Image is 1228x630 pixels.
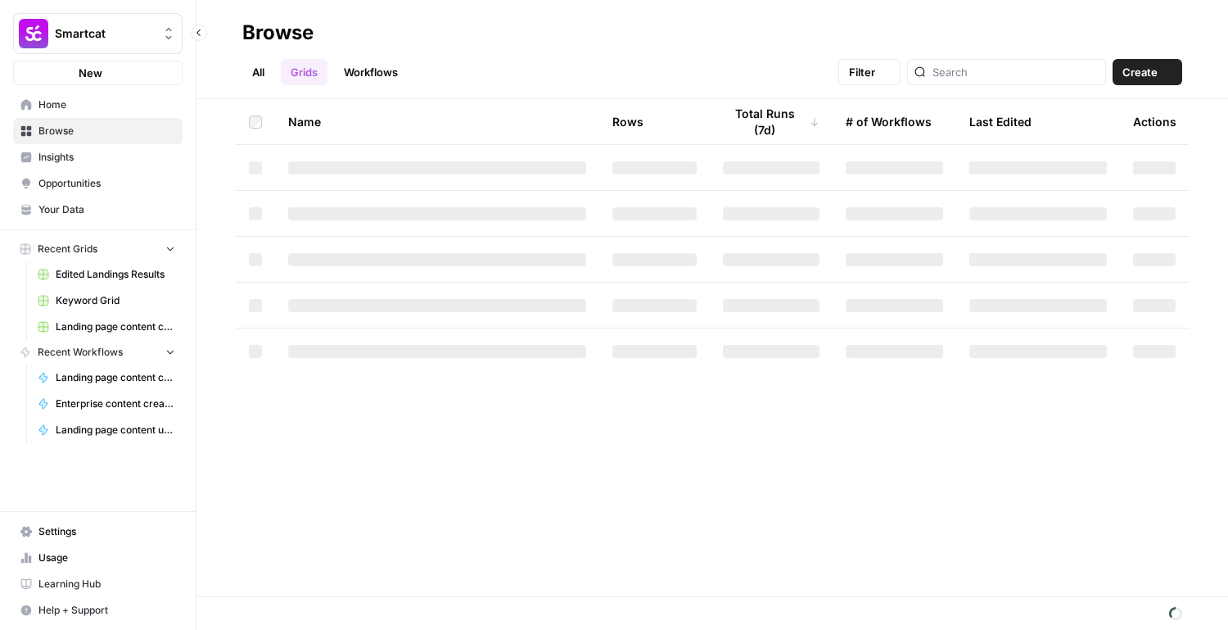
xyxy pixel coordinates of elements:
[55,25,154,42] span: Smartcat
[849,64,875,80] span: Filter
[1122,64,1158,80] span: Create
[334,59,408,85] a: Workflows
[38,242,97,256] span: Recent Grids
[79,65,102,81] span: New
[288,99,586,144] div: Name
[30,417,183,443] a: Landing page content updater
[38,603,175,618] span: Help + Support
[242,59,274,85] a: All
[30,261,183,288] a: Edited Landings Results
[38,97,175,112] span: Home
[19,19,48,48] img: Smartcat Logo
[281,59,327,85] a: Grids
[838,59,901,85] button: Filter
[1133,99,1176,144] div: Actions
[56,320,175,334] span: Landing page content creator [PERSON_NAME] (1)
[56,370,175,385] span: Landing page content creator
[13,519,183,545] a: Settings
[242,20,314,46] div: Browse
[13,170,183,197] a: Opportunities
[969,99,1032,144] div: Last Edited
[38,202,175,217] span: Your Data
[38,551,175,565] span: Usage
[846,99,932,144] div: # of Workflows
[1113,59,1182,85] button: Create
[38,124,175,138] span: Browse
[30,365,183,391] a: Landing page content creator
[30,391,183,417] a: Enterprise content creator
[13,13,183,54] button: Workspace: Smartcat
[13,237,183,261] button: Recent Grids
[612,99,643,144] div: Rows
[38,345,123,360] span: Recent Workflows
[13,597,183,623] button: Help + Support
[932,64,1099,80] input: Search
[56,267,175,282] span: Edited Landings Results
[56,397,175,411] span: Enterprise content creator
[38,150,175,165] span: Insights
[13,340,183,365] button: Recent Workflows
[38,176,175,191] span: Opportunities
[56,293,175,308] span: Keyword Grid
[56,423,175,437] span: Landing page content updater
[723,99,819,144] div: Total Runs (7d)
[30,288,183,314] a: Keyword Grid
[13,545,183,571] a: Usage
[38,577,175,591] span: Learning Hub
[30,314,183,340] a: Landing page content creator [PERSON_NAME] (1)
[13,118,183,144] a: Browse
[13,144,183,170] a: Insights
[13,61,183,85] button: New
[13,92,183,118] a: Home
[38,524,175,539] span: Settings
[13,197,183,223] a: Your Data
[13,571,183,597] a: Learning Hub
